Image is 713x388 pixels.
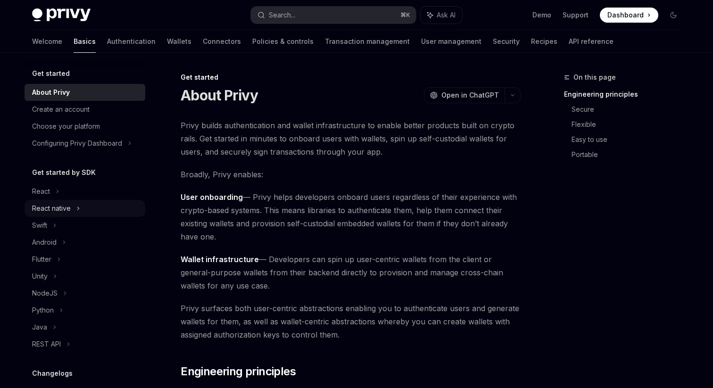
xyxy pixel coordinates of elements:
[531,30,557,53] a: Recipes
[181,190,521,243] span: — Privy helps developers onboard users regardless of their experience with crypto-based systems. ...
[32,104,90,115] div: Create an account
[569,30,614,53] a: API reference
[269,9,295,21] div: Search...
[532,10,551,20] a: Demo
[32,186,50,197] div: React
[252,30,314,53] a: Policies & controls
[32,305,54,316] div: Python
[573,72,616,83] span: On this page
[32,167,96,178] h5: Get started by SDK
[424,87,505,103] button: Open in ChatGPT
[181,255,259,264] strong: Wallet infrastructure
[32,68,70,79] h5: Get started
[32,368,73,379] h5: Changelogs
[107,30,156,53] a: Authentication
[32,30,62,53] a: Welcome
[181,364,296,379] span: Engineering principles
[421,30,481,53] a: User management
[167,30,191,53] a: Wallets
[421,7,462,24] button: Ask AI
[32,121,100,132] div: Choose your platform
[25,84,145,101] a: About Privy
[181,192,243,202] strong: User onboarding
[32,203,71,214] div: React native
[441,91,499,100] span: Open in ChatGPT
[32,254,51,265] div: Flutter
[572,132,688,147] a: Easy to use
[251,7,416,24] button: Search...⌘K
[607,10,644,20] span: Dashboard
[181,168,521,181] span: Broadly, Privy enables:
[572,102,688,117] a: Secure
[400,11,410,19] span: ⌘ K
[325,30,410,53] a: Transaction management
[25,118,145,135] a: Choose your platform
[493,30,520,53] a: Security
[181,119,521,158] span: Privy builds authentication and wallet infrastructure to enable better products built on crypto r...
[181,87,258,104] h1: About Privy
[572,147,688,162] a: Portable
[563,10,589,20] a: Support
[181,302,521,341] span: Privy surfaces both user-centric abstractions enabling you to authenticate users and generate wal...
[181,253,521,292] span: — Developers can spin up user-centric wallets from the client or general-purpose wallets from the...
[32,288,58,299] div: NodeJS
[32,87,70,98] div: About Privy
[32,338,61,350] div: REST API
[564,87,688,102] a: Engineering principles
[600,8,658,23] a: Dashboard
[32,8,91,22] img: dark logo
[203,30,241,53] a: Connectors
[572,117,688,132] a: Flexible
[181,73,521,82] div: Get started
[437,10,456,20] span: Ask AI
[32,237,57,248] div: Android
[74,30,96,53] a: Basics
[32,138,122,149] div: Configuring Privy Dashboard
[32,322,47,333] div: Java
[32,220,47,231] div: Swift
[32,271,48,282] div: Unity
[666,8,681,23] button: Toggle dark mode
[25,101,145,118] a: Create an account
